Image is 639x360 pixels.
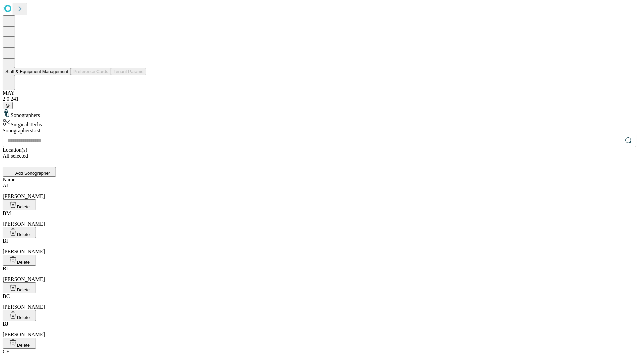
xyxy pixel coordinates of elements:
[3,96,636,102] div: 2.0.241
[3,293,10,299] span: BC
[3,183,9,188] span: AJ
[17,315,30,320] span: Delete
[3,118,636,128] div: Surgical Techs
[3,210,11,216] span: BM
[3,310,36,321] button: Delete
[3,102,13,109] button: @
[3,210,636,227] div: [PERSON_NAME]
[3,109,636,118] div: Sonographers
[3,266,9,271] span: BL
[3,227,36,238] button: Delete
[17,204,30,209] span: Delete
[3,338,36,349] button: Delete
[3,199,36,210] button: Delete
[3,321,8,327] span: BJ
[3,282,36,293] button: Delete
[3,68,71,75] button: Staff & Equipment Management
[3,266,636,282] div: [PERSON_NAME]
[3,238,8,244] span: BI
[71,68,111,75] button: Preference Cards
[3,177,636,183] div: Name
[17,260,30,265] span: Delete
[3,293,636,310] div: [PERSON_NAME]
[3,167,56,177] button: Add Sonographer
[17,343,30,348] span: Delete
[111,68,146,75] button: Tenant Params
[3,238,636,255] div: [PERSON_NAME]
[3,128,636,134] div: Sonographers List
[3,90,636,96] div: MAY
[15,171,50,176] span: Add Sonographer
[3,255,36,266] button: Delete
[5,103,10,108] span: @
[17,232,30,237] span: Delete
[3,147,27,153] span: Location(s)
[3,183,636,199] div: [PERSON_NAME]
[3,153,636,159] div: All selected
[3,349,9,354] span: CE
[3,321,636,338] div: [PERSON_NAME]
[17,287,30,292] span: Delete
